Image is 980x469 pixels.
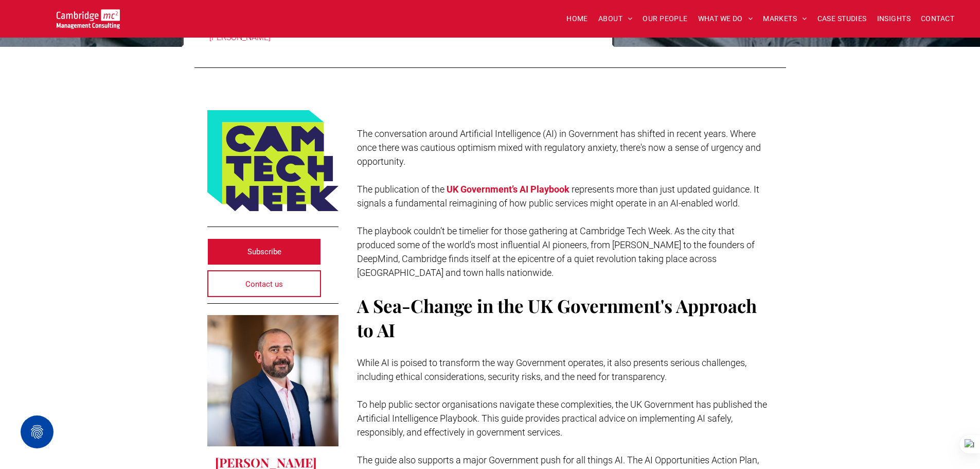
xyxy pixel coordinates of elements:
[812,11,872,27] a: CASE STUDIES
[207,270,322,297] a: Contact us
[57,9,120,29] img: Go to Homepage
[447,184,569,195] a: UK Government’s AI Playbook
[207,110,338,211] img: Logo featuring the words CAM TECH WEEK in bold, dark blue letters on a yellow-green background, w...
[207,238,322,265] a: Subscribe
[245,271,283,297] span: Contact us
[758,11,812,27] a: MARKETS
[247,239,281,265] span: Subscribe
[357,293,757,342] span: A Sea-Change in the UK Government's Approach to AI
[357,225,755,278] span: The playbook couldn’t be timelier for those gathering at Cambridge Tech Week. As the city that pr...
[872,11,916,27] a: INSIGHTS
[637,11,692,27] a: OUR PEOPLE
[693,11,758,27] a: WHAT WE DO
[357,128,761,167] span: The conversation around Artificial Intelligence (AI) in Government has shifted in recent years. W...
[593,11,638,27] a: ABOUT
[357,184,444,195] span: The publication of the
[357,399,767,438] span: To help public sector organisations navigate these complexities, the UK Government has published ...
[561,11,593,27] a: HOME
[57,11,120,22] a: Your Business Transformed | Cambridge Management Consulting
[207,315,338,446] a: Craig Cheney
[357,357,746,382] span: While AI is poised to transform the way Government operates, it also presents serious challenges,...
[916,11,959,27] a: CONTACT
